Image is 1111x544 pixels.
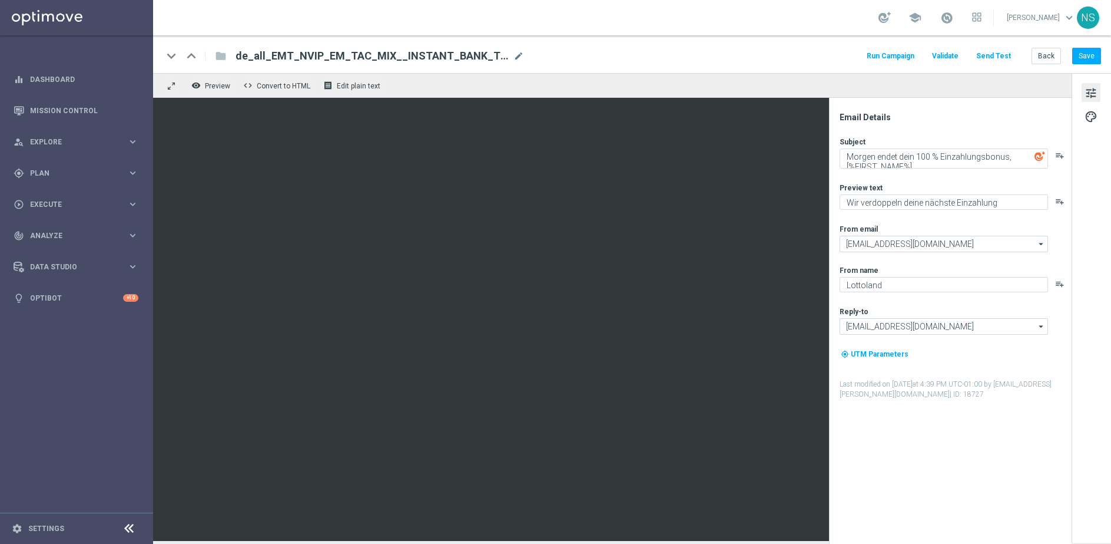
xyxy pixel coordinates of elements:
i: lightbulb [14,293,24,304]
span: school [908,11,921,24]
span: Plan [30,170,127,177]
button: Validate [930,48,960,64]
label: From name [840,266,878,275]
a: Dashboard [30,64,138,95]
button: playlist_add [1055,197,1064,206]
div: +10 [123,294,138,302]
button: Run Campaign [865,48,916,64]
span: keyboard_arrow_down [1063,11,1076,24]
button: Save [1072,48,1101,64]
i: my_location [841,350,849,358]
i: keyboard_arrow_right [127,199,138,210]
a: [PERSON_NAME]keyboard_arrow_down [1006,9,1077,27]
img: optiGenie.svg [1034,151,1045,161]
label: Preview text [840,183,883,193]
div: Dashboard [14,64,138,95]
button: my_location UTM Parameters [840,348,910,361]
button: equalizer Dashboard [13,75,139,84]
div: Email Details [840,112,1070,123]
span: | ID: 18727 [950,390,984,398]
a: Optibot [30,282,123,314]
button: palette [1082,107,1100,126]
button: playlist_add [1055,151,1064,160]
button: lightbulb Optibot +10 [13,294,139,303]
div: Plan [14,168,127,179]
i: track_changes [14,230,24,241]
i: remove_red_eye [191,81,201,90]
i: play_circle_outline [14,199,24,210]
div: Data Studio [14,262,127,272]
i: arrow_drop_down [1036,319,1047,334]
input: Select [840,318,1048,335]
span: mode_edit [513,51,524,61]
span: Analyze [30,232,127,239]
div: Optibot [14,282,138,314]
span: Validate [932,52,959,60]
i: keyboard_arrow_right [127,230,138,241]
i: gps_fixed [14,168,24,179]
span: Convert to HTML [257,82,310,90]
span: Edit plain text [337,82,380,90]
button: track_changes Analyze keyboard_arrow_right [13,231,139,240]
span: code [243,81,253,90]
i: person_search [14,137,24,147]
button: Mission Control [13,106,139,116]
div: NS [1077,6,1099,29]
i: receipt [323,81,333,90]
button: code Convert to HTML [240,78,316,93]
button: Send Test [974,48,1013,64]
div: Execute [14,199,127,210]
span: de_all_EMT_NVIP_EM_TAC_MIX__INSTANT_BANK_TRANSFER_DEPOFFER_REMINDER [236,49,509,63]
button: gps_fixed Plan keyboard_arrow_right [13,169,139,178]
a: Mission Control [30,95,138,126]
input: Select [840,236,1048,252]
button: tune [1082,83,1100,102]
i: keyboard_arrow_right [127,167,138,179]
div: Analyze [14,230,127,241]
button: Data Studio keyboard_arrow_right [13,262,139,272]
span: palette [1085,109,1097,124]
a: Settings [28,525,64,532]
span: Explore [30,139,127,146]
span: tune [1085,85,1097,101]
div: Mission Control [14,95,138,126]
i: keyboard_arrow_right [127,136,138,147]
button: remove_red_eye Preview [188,78,236,93]
span: Execute [30,201,127,208]
label: From email [840,225,878,234]
label: Last modified on [DATE] at 4:39 PM UTC-01:00 by [EMAIL_ADDRESS][PERSON_NAME][DOMAIN_NAME] [840,380,1070,400]
button: person_search Explore keyboard_arrow_right [13,137,139,147]
button: playlist_add [1055,279,1064,289]
label: Reply-to [840,307,868,316]
span: Preview [205,82,230,90]
button: Back [1032,48,1061,64]
span: UTM Parameters [851,350,908,358]
i: arrow_drop_down [1036,236,1047,252]
label: Subject [840,137,865,147]
button: receipt Edit plain text [320,78,386,93]
i: settings [12,523,22,534]
i: equalizer [14,74,24,85]
div: Explore [14,137,127,147]
span: Data Studio [30,263,127,271]
button: play_circle_outline Execute keyboard_arrow_right [13,200,139,209]
i: keyboard_arrow_right [127,261,138,272]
